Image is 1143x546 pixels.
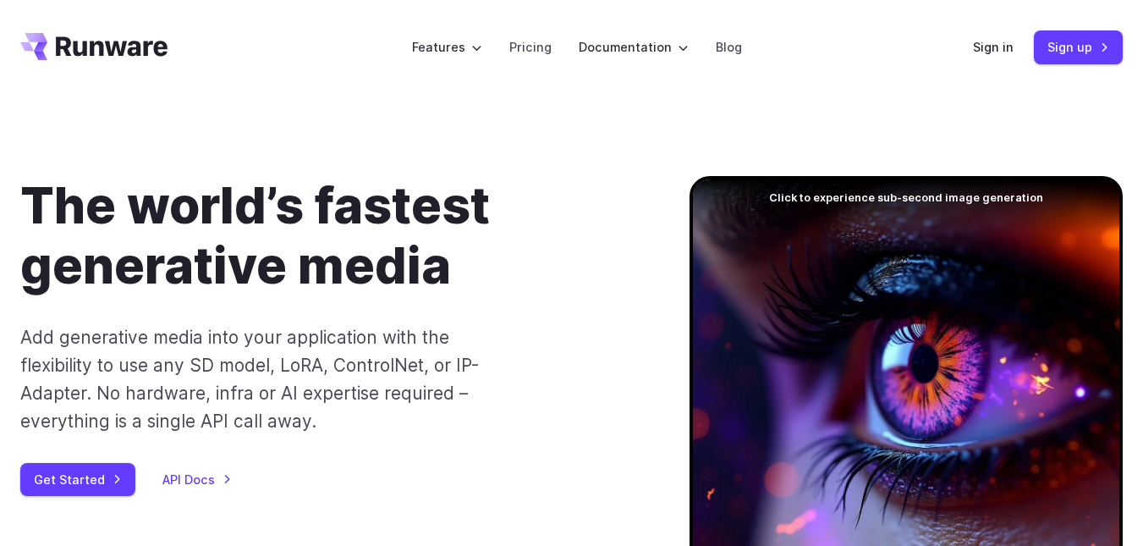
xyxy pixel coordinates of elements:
label: Features [412,37,482,57]
a: Go to / [20,33,168,60]
a: Blog [716,37,742,57]
p: Add generative media into your application with the flexibility to use any SD model, LoRA, Contro... [20,323,513,436]
h1: The world’s fastest generative media [20,176,635,296]
a: Get Started [20,463,135,496]
a: Sign up [1034,30,1123,63]
a: API Docs [162,470,232,489]
a: Pricing [509,37,552,57]
a: Sign in [973,37,1014,57]
label: Documentation [579,37,689,57]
